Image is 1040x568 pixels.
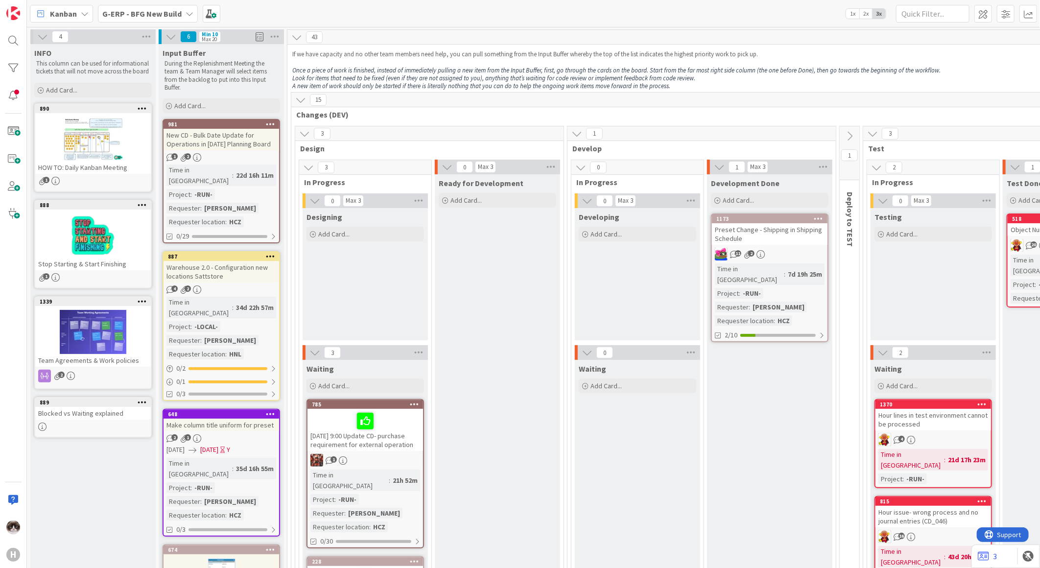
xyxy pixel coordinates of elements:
[166,203,200,213] div: Requester
[185,434,191,441] span: 1
[712,214,827,223] div: 1173
[716,215,827,222] div: 1173
[892,195,909,207] span: 0
[310,454,323,467] img: JK
[234,302,276,313] div: 34d 22h 57m
[320,536,333,546] span: 0/30
[164,410,279,431] div: 648Make column title uniform for preset
[40,399,151,406] div: 889
[618,198,633,203] div: Max 3
[185,153,191,160] span: 2
[6,6,20,20] img: Visit kanbanzone.com
[307,364,334,374] span: Waiting
[875,433,991,446] div: LC
[232,302,234,313] span: :
[596,195,613,207] span: 0
[164,252,279,283] div: 887Warehouse 2.0 - Configuration new locations Sattstore
[310,494,334,505] div: Project
[35,201,151,270] div: 888Stop Starting & Start Finishing
[40,202,151,209] div: 888
[312,558,423,565] div: 228
[886,381,918,390] span: Add Card...
[978,550,997,562] a: 3
[43,177,49,183] span: 1
[34,103,152,192] a: 890HOW TO: Daily Kanban Meeting
[35,407,151,420] div: Blocked vs Waiting explained
[202,496,259,507] div: [PERSON_NAME]
[735,250,741,257] span: 11
[331,456,337,463] span: 1
[875,212,902,222] span: Testing
[180,31,197,43] span: 6
[875,399,992,488] a: 1370Hour lines in test environment cannot be processedLCTime in [GEOGRAPHIC_DATA]:21d 17h 23mProj...
[324,347,341,358] span: 3
[166,349,225,359] div: Requester location
[914,198,929,203] div: Max 3
[227,510,244,521] div: HCZ
[292,66,941,74] em: Once a piece of work is finished, instead of immediately pulling a new item from the Input Buffer...
[34,200,152,288] a: 888Stop Starting & Start Finishing
[875,409,991,430] div: Hour lines in test environment cannot be processed
[715,288,739,299] div: Project
[234,170,276,181] div: 22d 16h 11m
[591,230,622,238] span: Add Card...
[176,377,186,387] span: 0 / 1
[576,177,691,187] span: In Progress
[878,449,944,471] div: Time in [GEOGRAPHIC_DATA]
[775,315,792,326] div: HCZ
[715,302,749,312] div: Requester
[192,189,215,200] div: -RUN-
[334,494,336,505] span: :
[174,101,206,110] span: Add Card...
[166,321,190,332] div: Project
[307,409,423,451] div: [DATE] 9:00 Update CD- purchase requirement for external operation
[232,463,234,474] span: :
[168,546,279,553] div: 674
[192,321,220,332] div: -LOCAL-
[163,251,280,401] a: 887Warehouse 2.0 - Configuration new locations SattstoreTime in [GEOGRAPHIC_DATA]:34d 22h 57mProj...
[202,32,218,37] div: Min 10
[748,250,755,257] span: 2
[168,121,279,128] div: 981
[176,389,186,399] span: 0/3
[225,349,227,359] span: :
[171,285,178,292] span: 4
[1011,239,1023,252] img: LC
[784,269,785,280] span: :
[300,143,551,153] span: Design
[34,397,152,438] a: 889Blocked vs Waiting explained
[312,401,423,408] div: 785
[873,9,886,19] span: 3x
[176,231,189,241] span: 0/29
[324,195,341,207] span: 0
[896,5,969,23] input: Quick Filter...
[190,321,192,332] span: :
[6,521,20,534] img: Kv
[478,165,493,169] div: Max 3
[875,400,991,430] div: 1370Hour lines in test environment cannot be processed
[740,288,763,299] div: -RUN-
[318,162,334,173] span: 3
[164,545,279,554] div: 674
[875,497,991,527] div: 815Hour issue- wrong process and no journal entries (CD_046)
[36,60,150,76] p: This column can be used for informational tickets that will not move across the board
[875,364,902,374] span: Waiting
[163,119,280,243] a: 981New CD - Bulk Date Update for Operations in [DATE] Planning BoardTime in [GEOGRAPHIC_DATA]:22d...
[164,120,279,150] div: 981New CD - Bulk Date Update for Operations in [DATE] Planning Board
[712,248,827,260] div: JK
[202,37,217,42] div: Max 20
[40,105,151,112] div: 890
[945,551,988,562] div: 43d 20h 31m
[878,473,902,484] div: Project
[1031,241,1037,248] span: 20
[875,400,991,409] div: 1370
[944,551,945,562] span: :
[227,445,230,455] div: Y
[35,354,151,367] div: Team Agreements & Work policies
[346,508,402,519] div: [PERSON_NAME]
[164,129,279,150] div: New CD - Bulk Date Update for Operations in [DATE] Planning Board
[904,473,927,484] div: -RUN-
[572,143,824,153] span: Develop
[164,362,279,375] div: 0/2
[307,400,423,409] div: 785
